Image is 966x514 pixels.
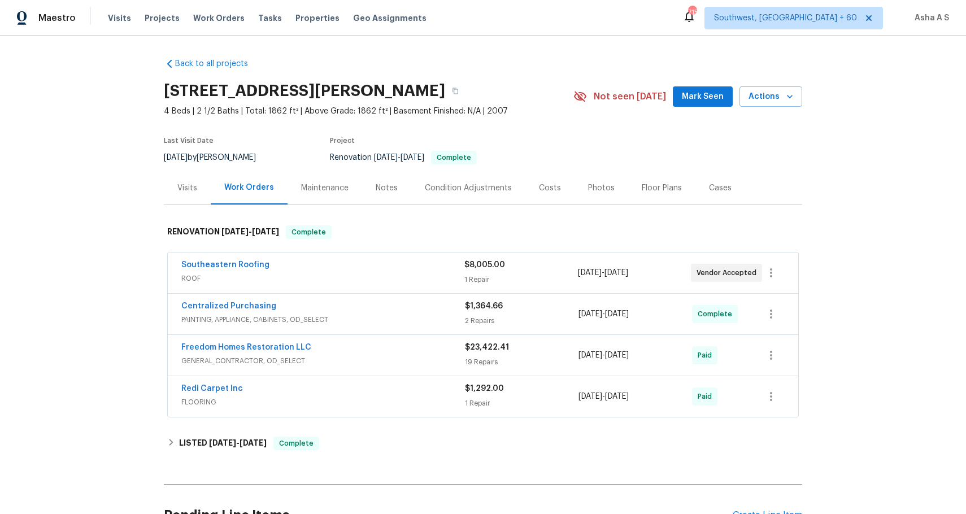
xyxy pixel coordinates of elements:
[714,12,857,24] span: Southwest, [GEOGRAPHIC_DATA] + 60
[698,391,716,402] span: Paid
[295,12,340,24] span: Properties
[588,182,615,194] div: Photos
[240,439,267,447] span: [DATE]
[465,356,578,368] div: 19 Repairs
[108,12,131,24] span: Visits
[698,308,737,320] span: Complete
[164,214,802,250] div: RENOVATION [DATE]-[DATE]Complete
[179,437,267,450] h6: LISTED
[252,228,279,236] span: [DATE]
[38,12,76,24] span: Maestro
[167,225,279,239] h6: RENOVATION
[578,308,629,320] span: -
[164,137,214,144] span: Last Visit Date
[374,154,398,162] span: [DATE]
[376,182,398,194] div: Notes
[177,182,197,194] div: Visits
[181,302,276,310] a: Centralized Purchasing
[181,261,269,269] a: Southeastern Roofing
[465,385,504,393] span: $1,292.00
[330,137,355,144] span: Project
[605,310,629,318] span: [DATE]
[464,274,577,285] div: 1 Repair
[181,343,311,351] a: Freedom Homes Restoration LLC
[181,397,465,408] span: FLOORING
[605,351,629,359] span: [DATE]
[287,226,330,238] span: Complete
[164,151,269,164] div: by [PERSON_NAME]
[181,355,465,367] span: GENERAL_CONTRACTOR, OD_SELECT
[209,439,267,447] span: -
[164,106,573,117] span: 4 Beds | 2 1/2 Baths | Total: 1862 ft² | Above Grade: 1862 ft² | Basement Finished: N/A | 2007
[164,85,445,97] h2: [STREET_ADDRESS][PERSON_NAME]
[374,154,424,162] span: -
[465,302,503,310] span: $1,364.66
[673,86,733,107] button: Mark Seen
[698,350,716,361] span: Paid
[604,269,628,277] span: [DATE]
[697,267,761,278] span: Vendor Accepted
[164,58,272,69] a: Back to all projects
[578,350,629,361] span: -
[221,228,279,236] span: -
[465,315,578,326] div: 2 Repairs
[164,154,188,162] span: [DATE]
[401,154,424,162] span: [DATE]
[445,81,465,101] button: Copy Address
[181,273,464,284] span: ROOF
[164,430,802,457] div: LISTED [DATE]-[DATE]Complete
[739,86,802,107] button: Actions
[910,12,949,24] span: Asha A S
[642,182,682,194] div: Floor Plans
[709,182,732,194] div: Cases
[425,182,512,194] div: Condition Adjustments
[578,391,629,402] span: -
[432,154,476,161] span: Complete
[682,90,724,104] span: Mark Seen
[539,182,561,194] div: Costs
[181,385,243,393] a: Redi Carpet Inc
[578,351,602,359] span: [DATE]
[353,12,427,24] span: Geo Assignments
[688,7,696,18] div: 715
[301,182,349,194] div: Maintenance
[275,438,318,449] span: Complete
[181,314,465,325] span: PAINTING, APPLIANCE, CABINETS, OD_SELECT
[465,343,509,351] span: $23,422.41
[578,310,602,318] span: [DATE]
[749,90,793,104] span: Actions
[578,393,602,400] span: [DATE]
[330,154,477,162] span: Renovation
[464,261,505,269] span: $8,005.00
[224,182,274,193] div: Work Orders
[465,398,578,409] div: 1 Repair
[578,267,628,278] span: -
[605,393,629,400] span: [DATE]
[221,228,249,236] span: [DATE]
[578,269,602,277] span: [DATE]
[258,14,282,22] span: Tasks
[209,439,236,447] span: [DATE]
[594,91,666,102] span: Not seen [DATE]
[193,12,245,24] span: Work Orders
[145,12,180,24] span: Projects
